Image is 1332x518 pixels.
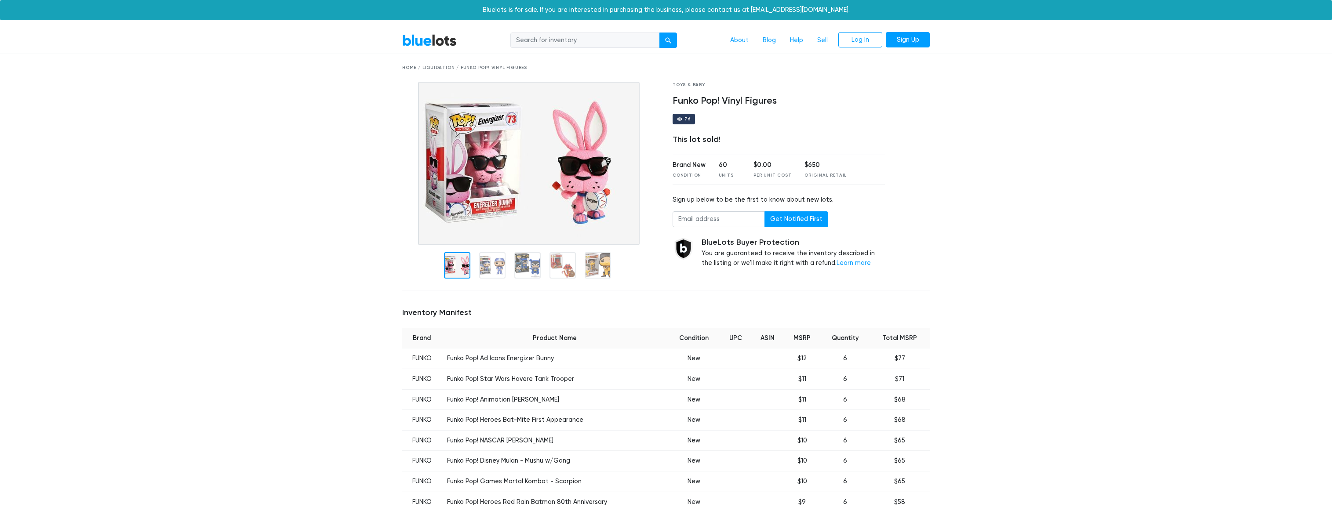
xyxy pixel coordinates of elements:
a: Sell [810,32,835,49]
td: $65 [870,471,930,492]
td: FUNKO [402,410,442,431]
td: New [667,389,720,410]
td: $58 [870,492,930,512]
td: New [667,471,720,492]
td: FUNKO [402,389,442,410]
td: FUNKO [402,369,442,390]
td: Funko Pop! Heroes Bat-Mite First Appearance [442,410,667,431]
th: Condition [667,328,720,348]
a: Help [783,32,810,49]
input: Email address [673,211,765,227]
a: BlueLots [402,34,457,47]
img: f097dd0c-772b-4ded-bc95-d06fb9cd9bc6-1587575125.jpg [418,82,640,245]
td: Funko Pop! Disney Mulan - Mushu w/Gong [442,451,667,471]
td: $9 [784,492,820,512]
a: Log In [838,32,882,48]
div: Home / Liquidation / Funko Pop! Vinyl Figures [402,65,930,71]
th: MSRP [784,328,820,348]
td: Funko Pop! Ad Icons Energizer Bunny [442,348,667,369]
div: Toys & Baby [673,82,885,88]
td: Funko Pop! Heroes Red Rain Batman 80th Anniversary [442,492,667,512]
td: 6 [820,471,870,492]
td: 6 [820,492,870,512]
td: $68 [870,389,930,410]
a: Blog [756,32,783,49]
h4: Funko Pop! Vinyl Figures [673,95,885,107]
th: Quantity [820,328,870,348]
a: Sign Up [886,32,930,48]
th: Brand [402,328,442,348]
div: 60 [719,160,741,170]
div: Brand New [673,160,706,170]
button: Get Notified First [764,211,828,227]
td: Funko Pop! NASCAR [PERSON_NAME] [442,430,667,451]
td: 6 [820,451,870,471]
th: UPC [721,328,751,348]
img: buyer_protection_shield-3b65640a83011c7d3ede35a8e5a80bfdfaa6a97447f0071c1475b91a4b0b3d01.png [673,238,695,260]
td: FUNKO [402,430,442,451]
div: This lot sold! [673,135,885,145]
td: $71 [870,369,930,390]
h5: Inventory Manifest [402,308,930,318]
td: Funko Pop! Animation [PERSON_NAME] [442,389,667,410]
td: 6 [820,389,870,410]
div: You are guaranteed to receive the inventory described in the listing or we'll make it right with ... [702,238,885,268]
td: 6 [820,410,870,431]
div: 76 [684,117,691,121]
div: Sign up below to be the first to know about new lots. [673,195,885,205]
div: Condition [673,172,706,179]
td: New [667,410,720,431]
h5: BlueLots Buyer Protection [702,238,885,247]
td: $68 [870,410,930,431]
td: 6 [820,348,870,369]
div: Per Unit Cost [753,172,791,179]
div: Units [719,172,741,179]
td: New [667,430,720,451]
td: $11 [784,410,820,431]
td: $11 [784,369,820,390]
td: $10 [784,451,820,471]
td: $12 [784,348,820,369]
div: $650 [804,160,847,170]
div: Original Retail [804,172,847,179]
th: Total MSRP [870,328,930,348]
a: About [723,32,756,49]
td: Funko Pop! Star Wars Hovere Tank Trooper [442,369,667,390]
td: FUNKO [402,348,442,369]
td: New [667,369,720,390]
td: $65 [870,451,930,471]
input: Search for inventory [510,33,660,48]
td: New [667,492,720,512]
td: $77 [870,348,930,369]
th: ASIN [751,328,784,348]
td: FUNKO [402,492,442,512]
td: $10 [784,471,820,492]
td: New [667,348,720,369]
td: $11 [784,389,820,410]
a: Learn more [837,259,871,267]
td: 6 [820,369,870,390]
td: 6 [820,430,870,451]
th: Product Name [442,328,667,348]
td: $10 [784,430,820,451]
td: FUNKO [402,451,442,471]
td: New [667,451,720,471]
td: $65 [870,430,930,451]
div: $0.00 [753,160,791,170]
td: Funko Pop! Games Mortal Kombat - Scorpion [442,471,667,492]
td: FUNKO [402,471,442,492]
